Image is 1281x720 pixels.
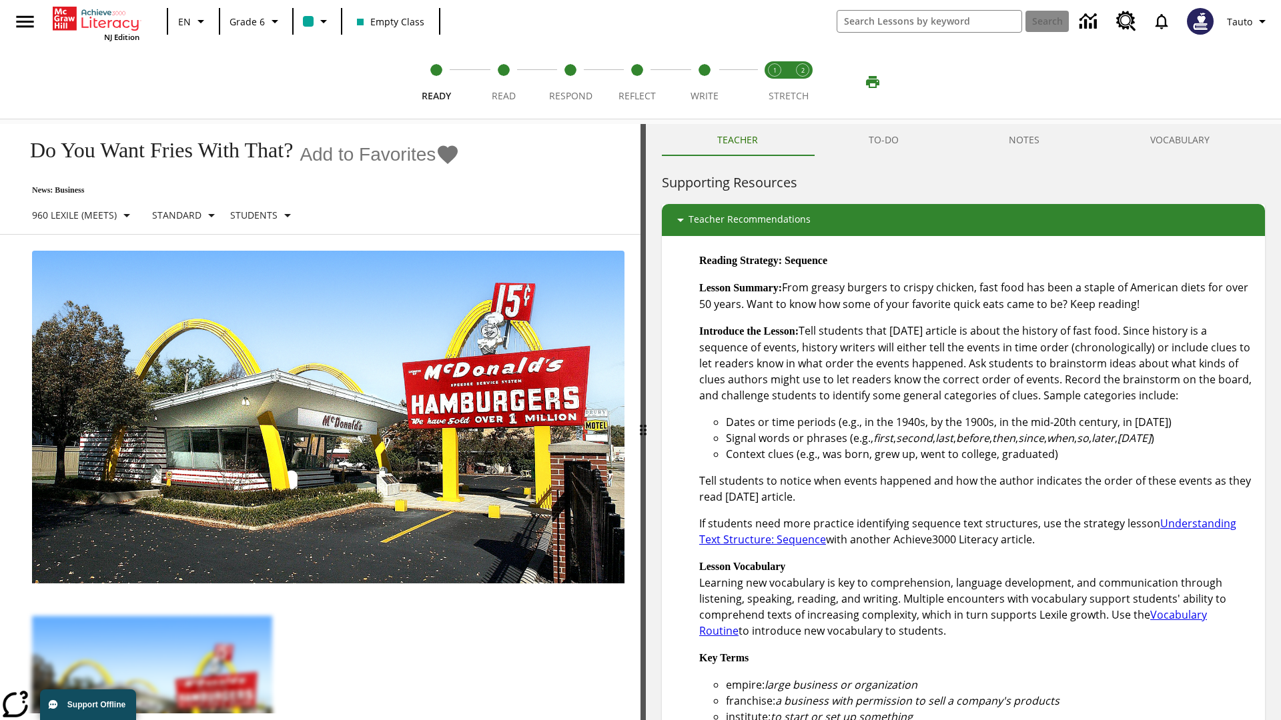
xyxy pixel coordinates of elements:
[422,89,451,102] span: Ready
[699,515,1254,547] p: If students need more practice identifying sequence text structures, use the strategy lesson with...
[699,323,1254,403] p: Tell students that [DATE] article is about the history of fast food. Since history is a sequence ...
[954,124,1096,156] button: NOTES
[1077,431,1089,445] em: so
[357,15,424,29] span: Empty Class
[1118,431,1151,445] em: [DATE]
[1227,15,1252,29] span: Tauto
[813,124,954,156] button: TO-DO
[1108,3,1144,39] a: Resource Center, Will open in new tab
[691,89,719,102] span: Write
[549,89,592,102] span: Respond
[1092,431,1115,445] em: later
[67,700,125,709] span: Support Offline
[1144,4,1179,39] a: Notifications
[5,2,45,41] button: Open side menu
[726,677,1254,693] li: empire:
[532,45,609,119] button: Respond step 3 of 5
[726,430,1254,446] li: Signal words or phrases (e.g., , , , , , , , , , )
[1222,9,1276,33] button: Profile/Settings
[230,15,265,29] span: Grade 6
[1187,8,1214,35] img: Avatar
[755,45,794,119] button: Stretch Read step 1 of 2
[956,431,989,445] em: before
[598,45,676,119] button: Reflect step 4 of 5
[27,203,140,227] button: Select Lexile, 960 Lexile (Meets)
[398,45,475,119] button: Ready step 1 of 5
[492,89,516,102] span: Read
[178,15,191,29] span: EN
[699,255,782,266] strong: Reading Strategy:
[1018,431,1044,445] em: since
[53,4,139,42] div: Home
[300,144,436,165] span: Add to Favorites
[699,473,1254,505] p: Tell students to notice when events happened and how the author indicates the order of these even...
[147,203,225,227] button: Scaffolds, Standard
[225,203,301,227] button: Select Student
[104,32,139,42] span: NJ Edition
[16,185,460,195] p: News: Business
[32,251,624,584] img: One of the first McDonald's stores, with the iconic red sign and golden arches.
[16,138,293,163] h1: Do You Want Fries With That?
[40,689,136,720] button: Support Offline
[666,45,743,119] button: Write step 5 of 5
[32,208,117,222] p: 960 Lexile (Meets)
[726,693,1254,709] li: franchise:
[1072,3,1108,40] a: Data Center
[873,431,893,445] em: first
[646,124,1281,720] div: activity
[851,70,894,94] button: Print
[769,89,809,102] span: STRETCH
[662,204,1265,236] div: Teacher Recommendations
[783,45,822,119] button: Stretch Respond step 2 of 2
[662,172,1265,193] h6: Supporting Resources
[640,124,646,720] div: Press Enter or Spacebar and then press right and left arrow keys to move the slider
[224,9,288,33] button: Grade: Grade 6, Select a grade
[298,9,337,33] button: Class color is teal. Change class color
[699,282,782,293] strong: Lesson Summary:
[992,431,1015,445] em: then
[1179,4,1222,39] button: Select a new avatar
[699,279,1254,312] p: From greasy burgers to crispy chicken, fast food has been a staple of American diets for over 50 ...
[699,652,749,663] strong: Key Terms
[837,11,1021,32] input: search field
[726,446,1254,462] li: Context clues (e.g., was born, grew up, went to college, graduated)
[699,561,785,572] strong: Lesson Vocabulary
[699,325,799,337] strong: Introduce the Lesson:
[726,414,1254,430] li: Dates or time periods (e.g., in the 1940s, by the 1900s, in the mid-20th century, in [DATE])
[699,558,1254,639] p: Learning new vocabulary is key to comprehension, language development, and communication through ...
[1095,124,1265,156] button: VOCABULARY
[662,124,813,156] button: Teacher
[775,693,1059,708] em: a business with permission to sell a company's products
[172,9,215,33] button: Language: EN, Select a language
[618,89,656,102] span: Reflect
[300,143,460,166] button: Add to Favorites - Do You Want Fries With That?
[1047,431,1074,445] em: when
[935,431,953,445] em: last
[765,677,917,692] em: large business or organization
[689,212,811,228] p: Teacher Recommendations
[801,66,805,75] text: 2
[662,124,1265,156] div: Instructional Panel Tabs
[785,255,827,266] strong: Sequence
[230,208,278,222] p: Students
[464,45,542,119] button: Read step 2 of 5
[152,208,201,222] p: Standard
[773,66,777,75] text: 1
[896,431,933,445] em: second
